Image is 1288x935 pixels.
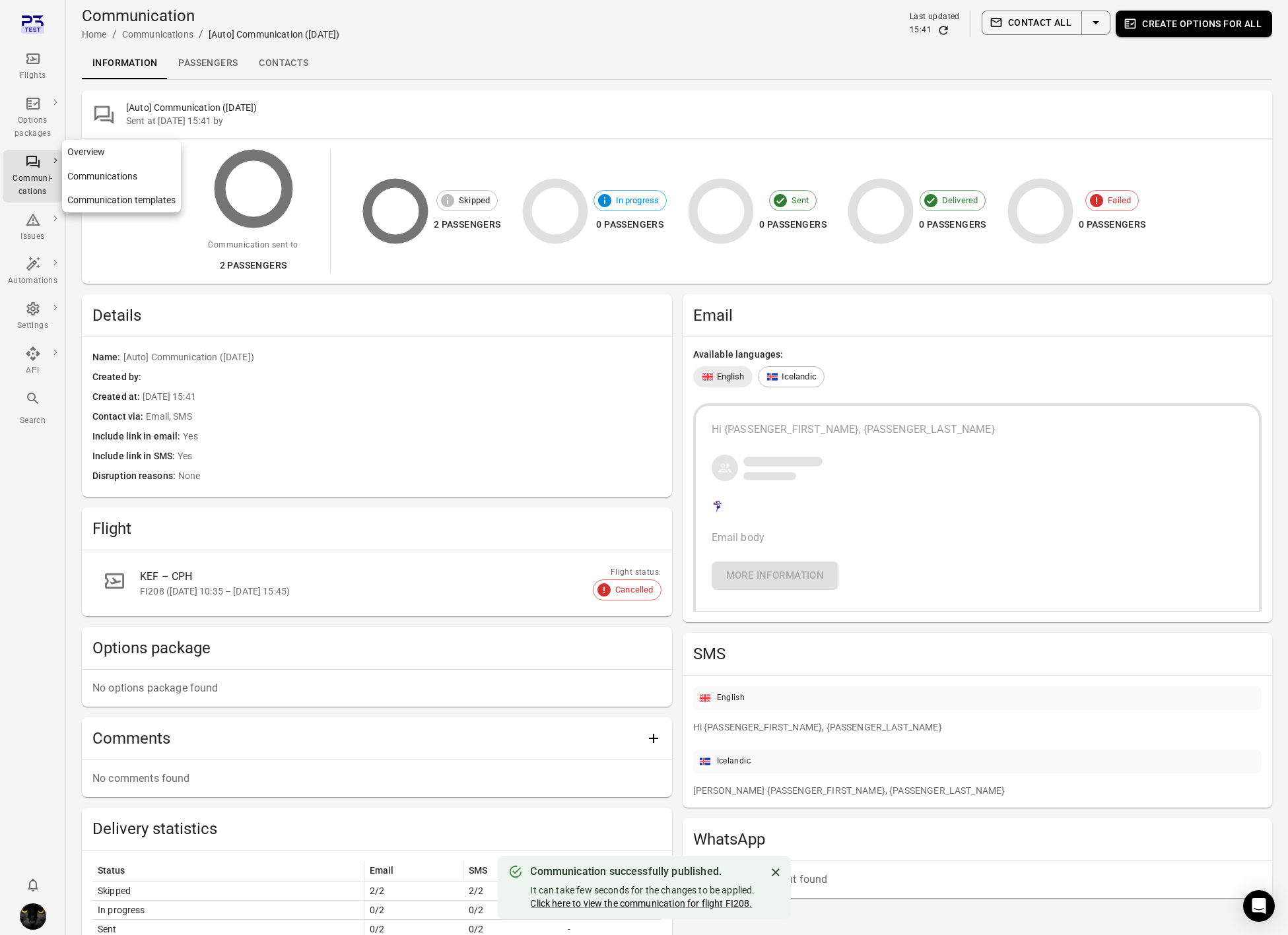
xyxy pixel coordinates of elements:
div: Icelandic [717,755,751,768]
button: Add comment [640,725,667,752]
p: Email body [712,530,1244,546]
h2: Options package [92,637,661,659]
span: Name [92,350,123,365]
button: Select action [1081,11,1110,35]
span: [DATE] 15:41 [143,390,661,404]
span: Contact via [92,410,146,424]
div: Local navigation [82,48,1272,79]
a: Overview [62,140,181,164]
span: English [717,370,745,383]
li: / [199,26,203,42]
div: 0 passengers [593,216,667,233]
span: Include link in email [92,430,183,444]
div: Split button [982,11,1110,35]
div: Flights [8,69,57,82]
div: Sent at [DATE] 15:41 by [126,114,1262,127]
button: Contact all [982,11,1082,35]
td: 0/2 [364,901,463,920]
a: Communication templates [62,188,181,212]
span: Email, SMS [146,410,661,424]
div: Communication successfully published. [530,864,755,880]
img: images [20,903,46,930]
nav: Local navigation [62,140,181,212]
span: Cancelled [608,583,660,596]
button: Iris [15,898,51,935]
div: Options packages [8,114,57,141]
span: Details [92,305,661,326]
p: No comments found [92,771,661,787]
a: Communications [62,164,181,189]
span: Skipped [452,194,497,207]
div: Available languages: [693,348,1262,361]
div: Automations [8,274,57,288]
span: Disruption reasons [92,469,178,484]
div: Search [8,414,57,428]
div: Settings [8,319,57,333]
a: Passengers [168,48,248,79]
span: Delivered [935,194,985,207]
li: / [112,26,117,42]
p: No options package found [92,680,661,696]
div: 0 passengers [1079,216,1146,233]
td: 2/2 [364,882,463,901]
span: Icelandic [782,370,817,383]
h2: Email [693,305,1262,326]
div: 2 passengers [434,216,501,233]
a: Home [82,29,107,40]
button: Create options for all [1116,11,1272,37]
span: Created by [92,370,144,385]
td: 2/2 [463,882,562,901]
div: Last updated [910,11,960,24]
th: SMS [463,861,562,881]
td: 0/2 [463,901,562,920]
div: [Auto] Communication ([DATE]) [209,28,339,41]
button: Notifications [20,872,46,898]
div: Hi {PASSENGER_FIRST_NAME}, {PASSENGER_LAST_NAME} [712,422,1244,437]
button: Close [766,862,786,882]
span: Yes [178,449,661,464]
h2: Delivery statistics [92,818,661,839]
div: 2 passengers [208,257,298,274]
td: In progress [92,901,364,920]
div: It can take few seconds for the changes to be applied. [530,884,755,897]
th: Status [92,861,364,881]
h2: WhatsApp [693,829,1262,850]
a: Information [82,48,168,79]
a: Click here to view the communication for flight FI208. [530,898,752,909]
h2: SMS [693,643,1262,664]
span: None [178,469,661,484]
div: FI208 ([DATE] 10:35 – [DATE] 15:45) [140,585,630,598]
span: Sent [784,194,817,207]
h1: Communication [82,5,339,26]
div: Open Intercom Messenger [1243,890,1275,922]
div: KEF – CPH [140,569,630,585]
div: 0 passengers [759,216,827,233]
th: Email [364,861,463,881]
div: Hi {PASSENGER_FIRST_NAME}, {PASSENGER_LAST_NAME} [693,721,1262,734]
p: No WhatsApp content found [693,872,1262,887]
span: Include link in SMS [92,449,178,464]
div: Communi-cations [8,172,57,199]
div: English [717,692,745,705]
span: Created at [92,390,143,404]
span: Yes [183,430,661,444]
div: 0 passengers [919,216,986,233]
div: Issues [8,230,57,243]
a: Communications [122,29,193,40]
span: Failed [1101,194,1138,207]
h2: Flight [92,518,661,539]
div: [PERSON_NAME] {PASSENGER_FIRST_NAME}, {PASSENGER_LAST_NAME} [693,784,1262,797]
td: Skipped [92,882,364,901]
img: Company logo [712,498,724,514]
div: API [8,364,57,377]
span: In progress [609,194,667,207]
nav: Breadcrumbs [82,26,339,42]
a: Contacts [248,48,319,79]
div: Flight status: [593,566,661,579]
span: [Auto] Communication ([DATE]) [123,350,661,365]
h2: Comments [92,728,640,749]
h2: [Auto] Communication ([DATE]) [126,101,1262,114]
div: 15:41 [910,24,932,37]
button: Refresh data [937,24,950,37]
